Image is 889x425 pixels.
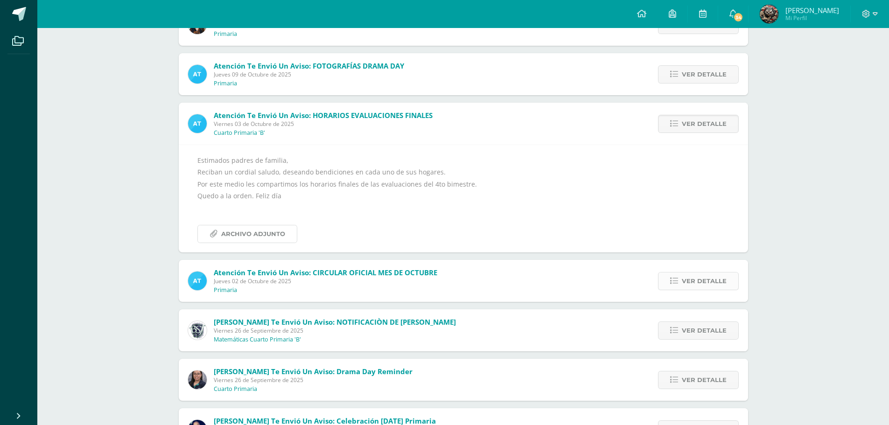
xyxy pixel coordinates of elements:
span: Ver detalle [682,66,727,83]
span: Atención te envió un aviso: FOTOGRAFÍAS DRAMA DAY [214,61,404,70]
span: Viernes 26 de Septiembre de 2025 [214,376,413,384]
img: 0622cc53a9ab5ff111be8da30c91df7e.png [188,321,207,340]
span: [PERSON_NAME] te envió un aviso: Drama Day Reminder [214,367,413,376]
span: Ver detalle [682,371,727,389]
span: Jueves 02 de Octubre de 2025 [214,277,437,285]
p: Primaria [214,286,237,294]
span: 34 [733,12,743,22]
span: Viernes 26 de Septiembre de 2025 [214,327,456,334]
img: 9fc725f787f6a993fc92a288b7a8b70c.png [188,272,207,290]
img: 9fc725f787f6a993fc92a288b7a8b70c.png [188,65,207,84]
img: 59b36a082c41914072a936266d466df8.png [760,5,778,23]
span: [PERSON_NAME] te envió un aviso: NOTIFICACIÒN DE [PERSON_NAME] [214,317,456,327]
p: Cuarto Primaria [214,385,257,393]
a: Archivo Adjunto [197,225,297,243]
span: Jueves 09 de Octubre de 2025 [214,70,404,78]
p: Cuarto Primaria 'B' [214,129,265,137]
p: Primaria [214,30,237,38]
img: 6fb385528ffb729c9b944b13f11ee051.png [188,370,207,389]
span: Ver detalle [682,115,727,132]
img: 9fc725f787f6a993fc92a288b7a8b70c.png [188,114,207,133]
span: Ver detalle [682,272,727,290]
span: Atención te envió un aviso: HORARIOS EVALUACIONES FINALES [214,111,433,120]
span: [PERSON_NAME] [785,6,839,15]
div: Estimados padres de familia, Reciban un cordial saludo, deseando bendiciones en cada uno de sus h... [197,154,729,243]
span: Viernes 03 de Octubre de 2025 [214,120,433,128]
span: Ver detalle [682,322,727,339]
span: Atención te envió un aviso: CIRCULAR OFICIAL MES DE OCTUBRE [214,268,437,277]
p: Matemáticas Cuarto Primaria 'B' [214,336,301,343]
span: Mi Perfil [785,14,839,22]
p: Primaria [214,80,237,87]
span: Archivo Adjunto [221,225,285,243]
